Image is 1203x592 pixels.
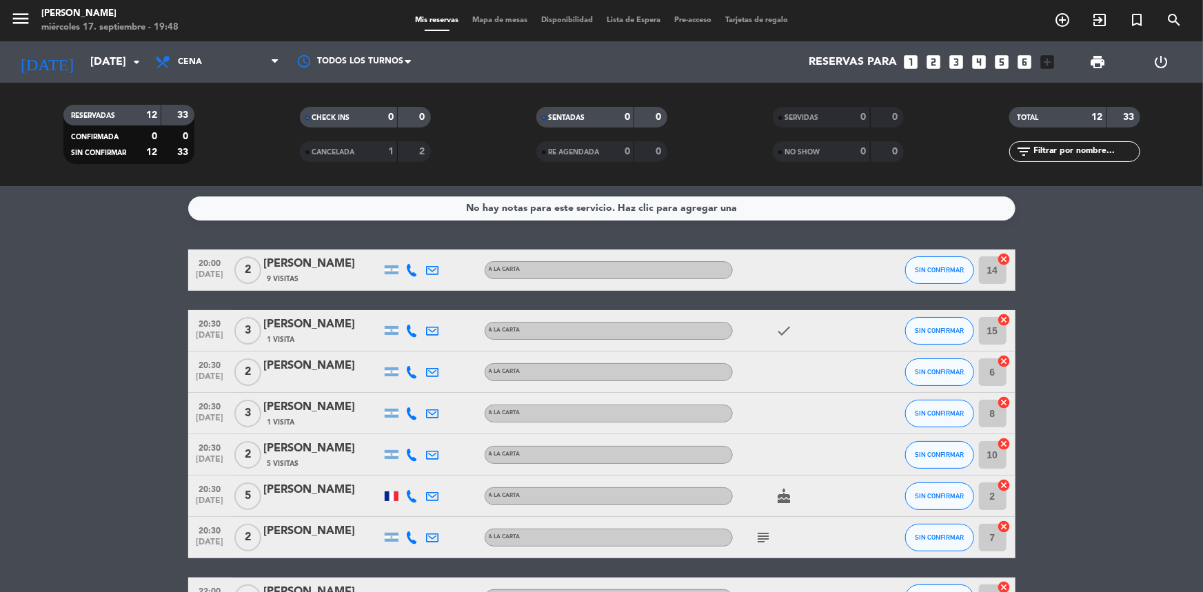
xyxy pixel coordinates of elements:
span: 5 Visitas [267,458,299,469]
strong: 0 [861,147,867,156]
span: SIN CONFIRMAR [915,492,964,500]
span: SERVIDAS [785,114,819,121]
span: SIN CONFIRMAR [915,533,964,541]
strong: 0 [656,112,664,122]
i: looks_two [925,53,943,71]
i: looks_3 [948,53,966,71]
strong: 0 [625,147,630,156]
span: CONFIRMADA [72,134,119,141]
strong: 0 [656,147,664,156]
span: [DATE] [193,414,228,429]
strong: 0 [861,112,867,122]
div: No hay notas para este servicio. Haz clic para agregar una [466,201,737,216]
strong: 12 [146,110,157,120]
i: power_settings_new [1153,54,1169,70]
div: [PERSON_NAME] [41,7,179,21]
span: print [1089,54,1106,70]
span: [DATE] [193,455,228,471]
span: CANCELADA [312,149,355,156]
span: RESERVADAS [72,112,116,119]
div: [PERSON_NAME] [264,481,381,499]
span: 9 Visitas [267,274,299,285]
i: filter_list [1016,143,1033,160]
span: Tarjetas de regalo [718,17,795,24]
input: Filtrar por nombre... [1033,144,1140,159]
button: SIN CONFIRMAR [905,482,974,510]
strong: 0 [152,132,157,141]
div: [PERSON_NAME] [264,357,381,375]
span: A LA CARTA [489,267,520,272]
button: SIN CONFIRMAR [905,317,974,345]
strong: 12 [146,147,157,157]
span: RE AGENDADA [549,149,600,156]
span: A LA CARTA [489,534,520,540]
i: looks_6 [1016,53,1034,71]
div: [PERSON_NAME] [264,316,381,334]
span: 5 [234,482,261,510]
span: [DATE] [193,372,228,388]
span: Pre-acceso [667,17,718,24]
i: cancel [998,520,1011,533]
span: 2 [234,441,261,469]
i: looks_one [902,53,920,71]
div: [PERSON_NAME] [264,255,381,273]
button: SIN CONFIRMAR [905,441,974,469]
button: SIN CONFIRMAR [905,256,974,284]
i: [DATE] [10,47,83,77]
span: SIN CONFIRMAR [72,150,127,156]
strong: 0 [892,112,900,122]
span: 20:30 [193,398,228,414]
span: 3 [234,400,261,427]
span: 2 [234,256,261,284]
strong: 33 [177,147,191,157]
span: A LA CARTA [489,327,520,333]
i: turned_in_not [1129,12,1145,28]
span: Disponibilidad [534,17,600,24]
span: SENTADAS [549,114,585,121]
i: looks_5 [993,53,1011,71]
button: menu [10,8,31,34]
span: [DATE] [193,538,228,553]
button: SIN CONFIRMAR [905,524,974,551]
div: miércoles 17. septiembre - 19:48 [41,21,179,34]
span: NO SHOW [785,149,820,156]
span: Cena [178,57,202,67]
div: [PERSON_NAME] [264,398,381,416]
i: subject [756,529,772,546]
div: [PERSON_NAME] [264,522,381,540]
span: [DATE] [193,496,228,512]
span: TOTAL [1018,114,1039,121]
i: arrow_drop_down [128,54,145,70]
span: Lista de Espera [600,17,667,24]
strong: 12 [1092,112,1103,122]
span: [DATE] [193,270,228,286]
i: search [1166,12,1182,28]
button: SIN CONFIRMAR [905,358,974,386]
i: cancel [998,478,1011,492]
i: cancel [998,437,1011,451]
i: exit_to_app [1091,12,1108,28]
strong: 0 [388,112,394,122]
i: cake [776,488,793,504]
span: 20:30 [193,356,228,372]
span: 1 Visita [267,334,295,345]
div: [PERSON_NAME] [264,440,381,458]
strong: 0 [183,132,191,141]
i: menu [10,8,31,29]
strong: 1 [388,147,394,156]
span: CHECK INS [312,114,350,121]
i: looks_4 [971,53,989,71]
span: 20:30 [193,480,228,496]
i: check [776,323,793,339]
i: add_circle_outline [1054,12,1071,28]
strong: 0 [892,147,900,156]
span: 2 [234,358,261,386]
i: cancel [998,313,1011,327]
i: cancel [998,396,1011,409]
span: A LA CARTA [489,451,520,457]
span: SIN CONFIRMAR [915,266,964,274]
div: LOG OUT [1129,41,1193,83]
span: SIN CONFIRMAR [915,327,964,334]
strong: 33 [177,110,191,120]
span: 2 [234,524,261,551]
